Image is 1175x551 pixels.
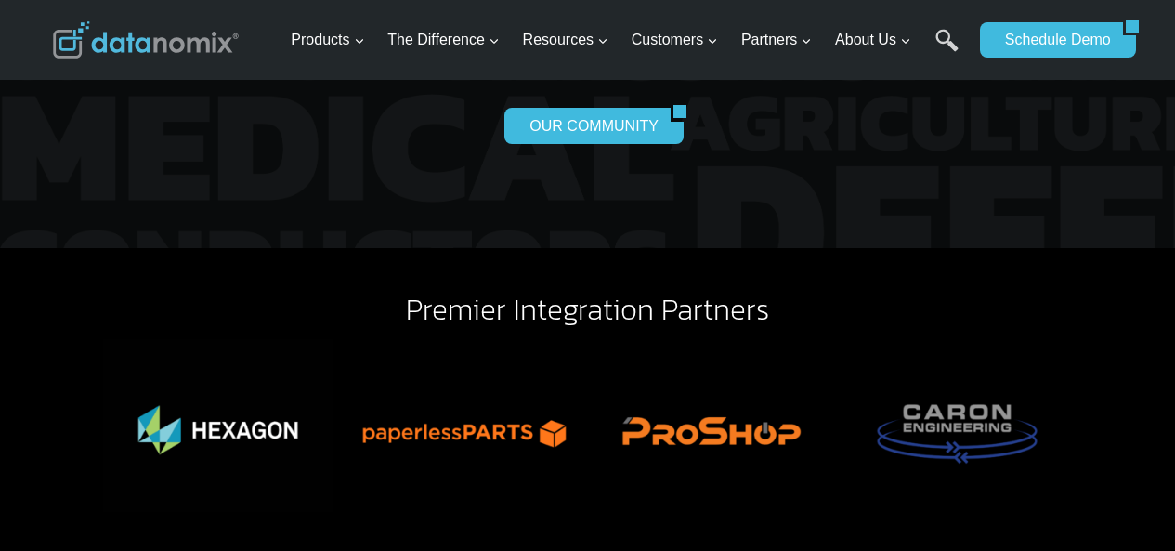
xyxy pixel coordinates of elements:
img: Datanomix + Paperless Parts [349,339,580,512]
span: About Us [835,28,911,52]
img: Datanomix [53,21,239,59]
span: Customers [632,28,718,52]
span: Resources [523,28,608,52]
nav: Primary Navigation [283,10,971,71]
span: The Difference [387,28,500,52]
h2: Premier Integration Partners [53,295,1123,324]
img: Datanomix + ProShop ERP [595,339,826,512]
span: Products [291,28,364,52]
div: 5 of 6 [595,339,826,512]
a: OUR COMMUNITY [504,108,671,143]
div: 4 of 6 [349,339,580,512]
span: Partners [741,28,812,52]
iframe: Popup CTA [9,193,307,542]
a: Search [935,29,959,71]
div: Photo Gallery Carousel [103,339,1073,512]
div: 6 of 6 [842,339,1072,512]
a: Schedule Demo [980,22,1123,58]
img: Datanomix + Caron Engineering [842,339,1072,512]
